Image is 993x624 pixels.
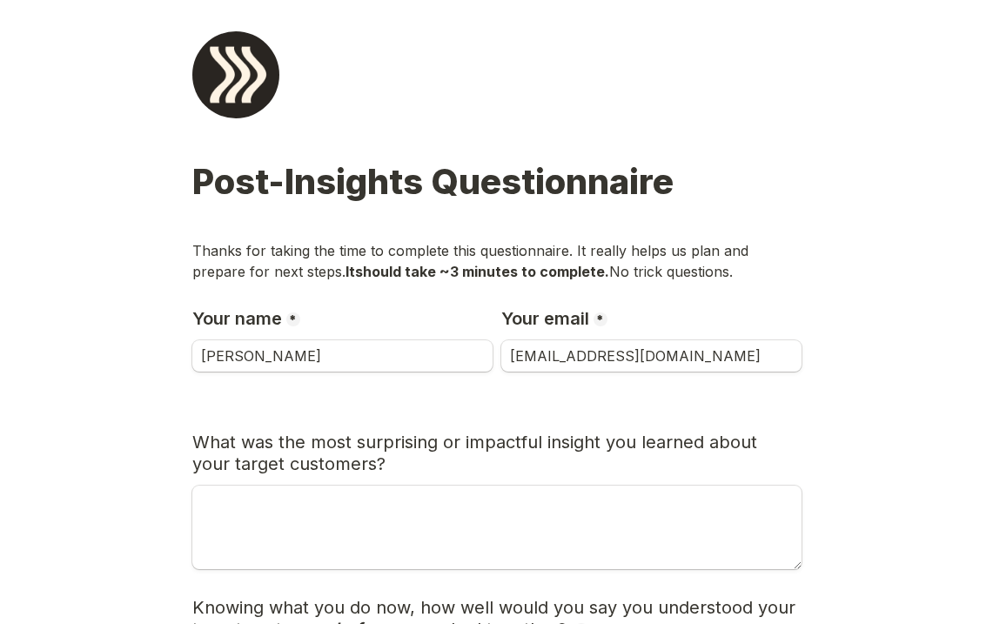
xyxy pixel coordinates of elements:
[192,432,762,474] span: What was the most surprising or impactful insight you learned about your target customers?
[192,31,279,118] img: Form logo
[192,163,802,236] h1: Post-Insights Questionnaire
[355,263,609,280] span: should take ~3 minutes to complete.
[192,340,493,372] input: Your name
[501,340,802,372] input: Your email
[501,308,589,330] p: Your email
[192,486,802,569] textarea: What was the most surprising or impactful insight you learned about your target customers?
[192,308,282,330] p: Your name
[346,263,355,280] span: It
[192,240,802,282] p: Thanks for taking the time to complete this questionnaire. It really helps us plan and prepare fo...
[609,263,733,280] span: No trick questions.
